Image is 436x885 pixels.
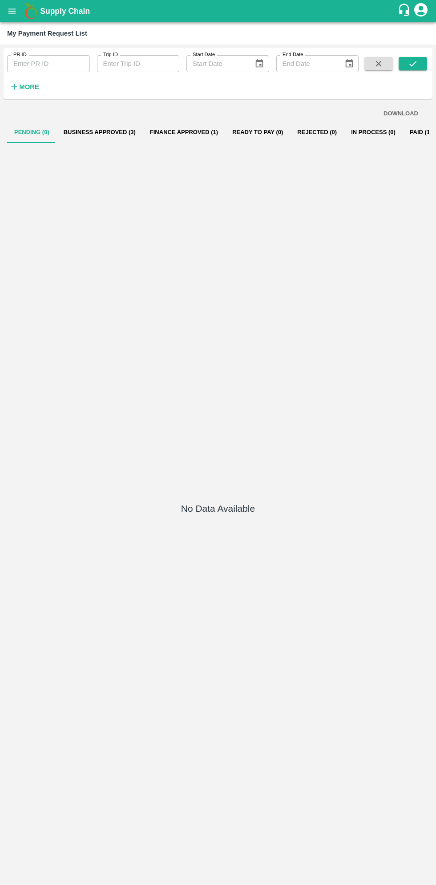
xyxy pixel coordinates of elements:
[7,122,57,143] button: Pending (0)
[40,5,397,17] a: Supply Chain
[397,3,413,19] div: customer-support
[57,122,143,143] button: Business Approved (3)
[290,122,344,143] button: Rejected (0)
[181,502,255,515] h5: No Data Available
[19,83,39,90] strong: More
[2,1,22,21] button: open drawer
[283,51,303,58] label: End Date
[40,7,90,16] b: Supply Chain
[193,51,215,58] label: Start Date
[276,55,337,72] input: End Date
[225,122,290,143] button: Ready To Pay (0)
[7,28,87,39] div: My Payment Request List
[186,55,247,72] input: Start Date
[22,2,40,20] img: logo
[341,55,358,72] button: Choose date
[7,79,41,94] button: More
[380,106,422,122] button: DOWNLOAD
[251,55,268,72] button: Choose date
[143,122,225,143] button: Finance Approved (1)
[7,55,90,72] input: Enter PR ID
[413,2,429,20] div: account of current user
[13,51,27,58] label: PR ID
[344,122,403,143] button: In Process (0)
[103,51,118,58] label: Trip ID
[97,55,180,72] input: Enter Trip ID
